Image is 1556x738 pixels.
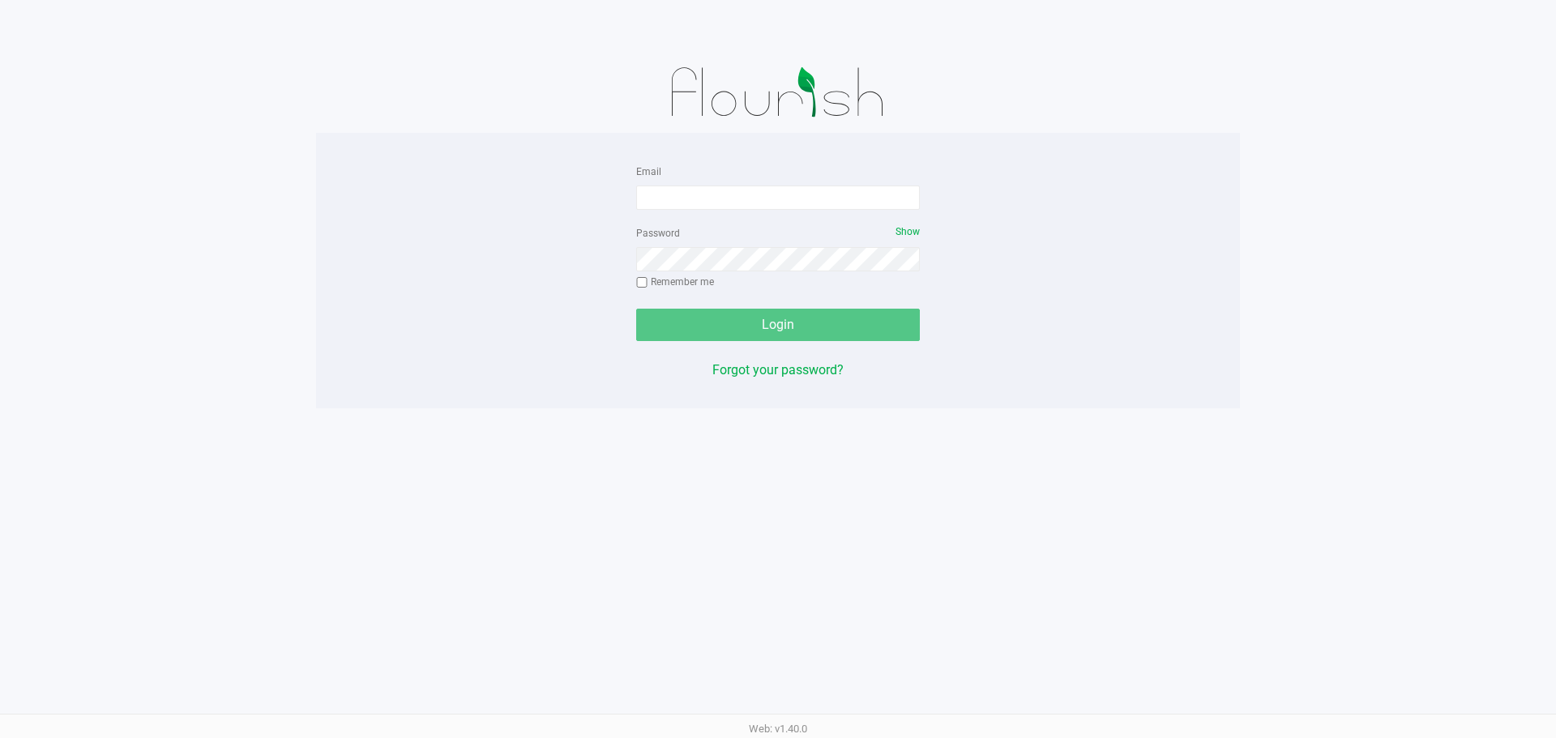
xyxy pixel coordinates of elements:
label: Remember me [636,275,714,289]
span: Web: v1.40.0 [749,723,807,735]
input: Remember me [636,277,648,288]
button: Forgot your password? [712,360,844,380]
label: Password [636,226,680,241]
label: Email [636,164,661,179]
span: Show [896,226,920,237]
